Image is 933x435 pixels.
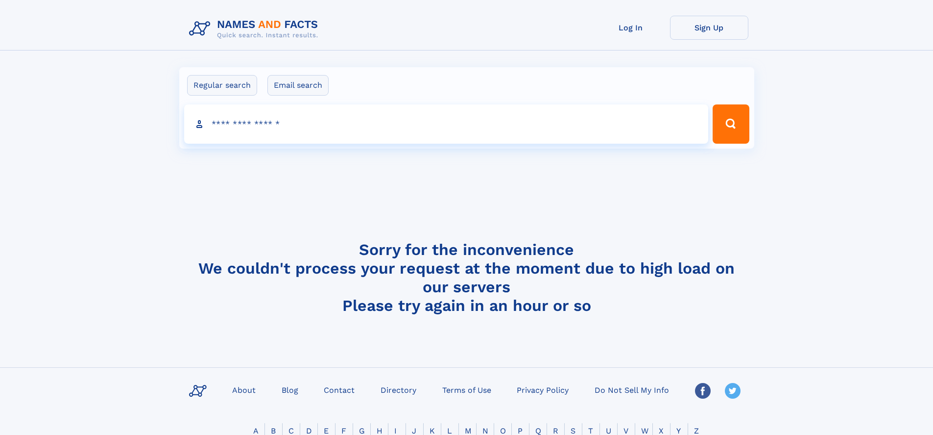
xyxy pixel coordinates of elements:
h4: Sorry for the inconvenience We couldn't process your request at the moment due to high load on ou... [185,240,748,315]
a: Log In [592,16,670,40]
img: Facebook [695,383,711,399]
input: search input [184,104,709,144]
label: Email search [267,75,329,96]
a: Do Not Sell My Info [591,383,673,397]
a: Blog [278,383,302,397]
a: Directory [377,383,420,397]
a: About [228,383,260,397]
a: Sign Up [670,16,748,40]
img: Logo Names and Facts [185,16,326,42]
a: Terms of Use [438,383,495,397]
button: Search Button [713,104,749,144]
label: Regular search [187,75,257,96]
img: Twitter [725,383,741,399]
a: Contact [320,383,359,397]
a: Privacy Policy [513,383,573,397]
